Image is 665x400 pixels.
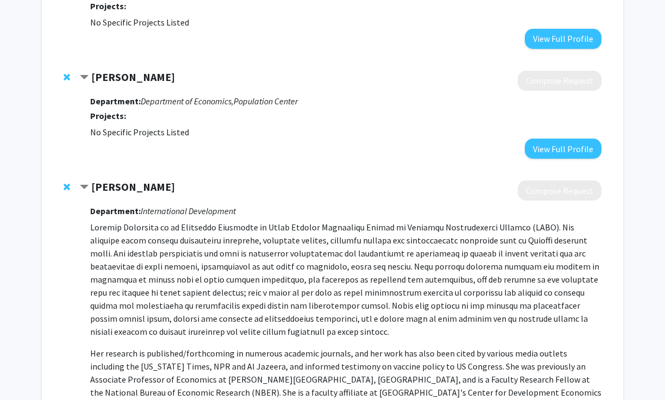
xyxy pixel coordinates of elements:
button: Compose Request to Belinda Archibong [518,180,601,201]
span: Contract Belinda Archibong Bookmark [80,183,89,192]
span: Contract Nicholas Papageorge Bookmark [80,73,89,82]
i: Department of Economics, [141,96,234,107]
strong: Projects: [90,110,126,121]
i: International Development [141,205,236,216]
strong: [PERSON_NAME] [91,180,175,193]
p: Loremip Dolorsita co ad Elitseddo Eiusmodte in Utlab Etdolor Magnaaliqu Enimad mi Veniamqu Nostru... [90,221,601,338]
strong: [PERSON_NAME] [91,70,175,84]
iframe: Chat [8,351,46,392]
span: No Specific Projects Listed [90,127,189,137]
strong: Department: [90,96,141,107]
span: Remove Belinda Archibong from bookmarks [64,183,70,191]
span: Remove Nicholas Papageorge from bookmarks [64,73,70,82]
span: No Specific Projects Listed [90,17,189,28]
i: Population Center [234,96,298,107]
strong: Projects: [90,1,126,11]
strong: Department: [90,205,141,216]
button: View Full Profile [525,29,601,49]
button: View Full Profile [525,139,601,159]
button: Compose Request to Nicholas Papageorge [518,71,601,91]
